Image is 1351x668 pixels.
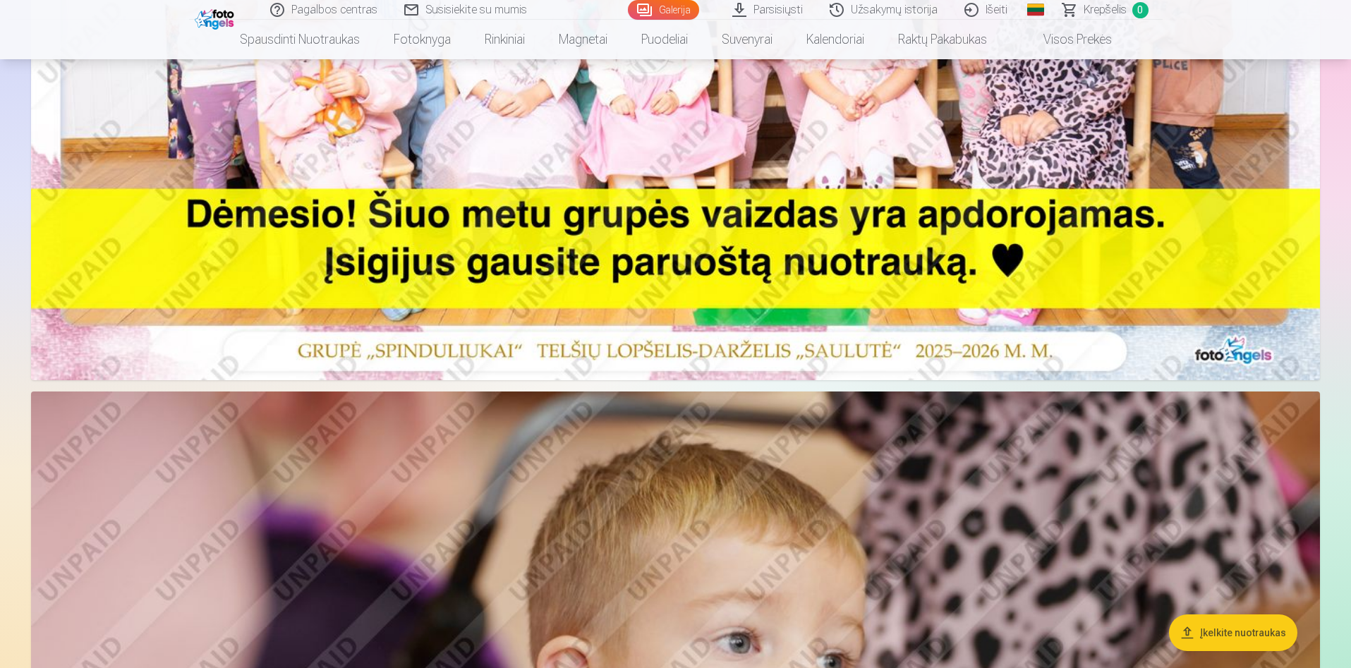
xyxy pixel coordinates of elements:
span: Krepšelis [1084,1,1127,18]
span: 0 [1132,2,1149,18]
img: /fa2 [195,6,238,30]
a: Puodeliai [624,20,705,59]
a: Kalendoriai [789,20,881,59]
a: Rinkiniai [468,20,542,59]
a: Visos prekės [1004,20,1129,59]
a: Fotoknyga [377,20,468,59]
button: Įkelkite nuotraukas [1169,614,1297,651]
a: Magnetai [542,20,624,59]
a: Spausdinti nuotraukas [223,20,377,59]
a: Raktų pakabukas [881,20,1004,59]
a: Suvenyrai [705,20,789,59]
